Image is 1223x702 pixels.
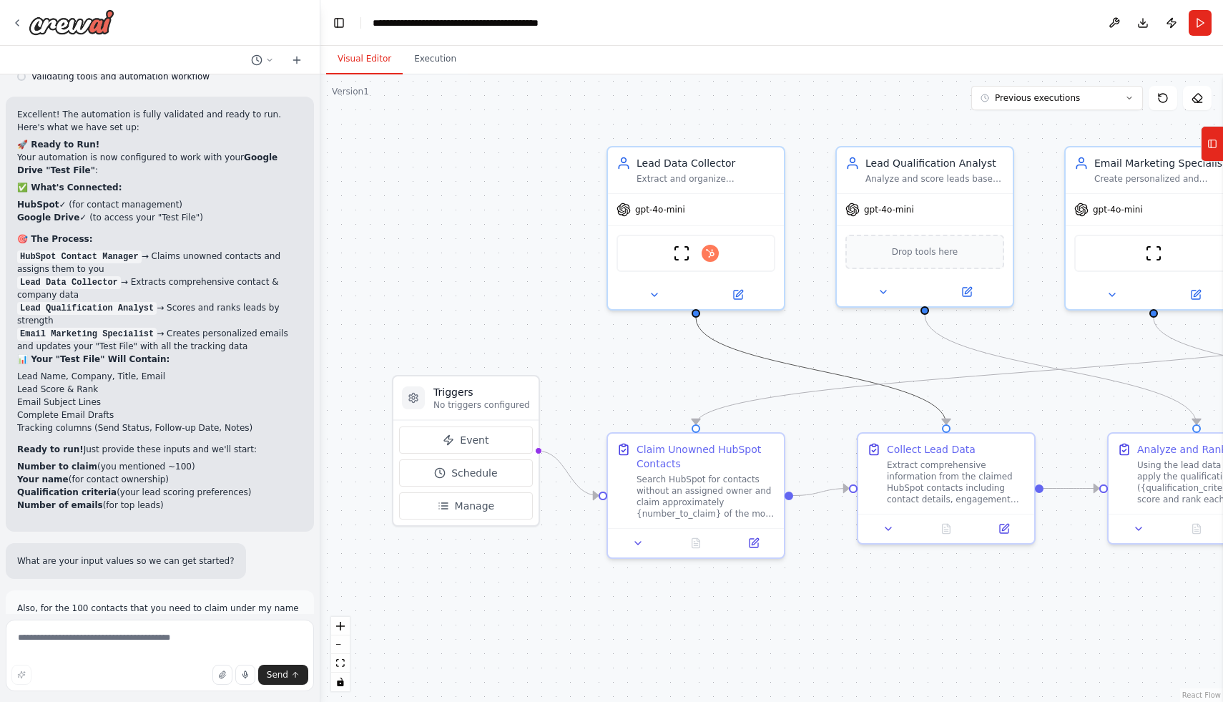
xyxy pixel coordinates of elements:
[17,302,157,315] code: Lead Qualification Analyst
[857,432,1036,545] div: Collect Lead DataExtract comprehensive information from the claimed HubSpot contacts including co...
[17,328,157,341] code: Email Marketing Specialist
[17,276,121,289] code: Lead Data Collector
[17,198,303,211] li: ✓ (for contact management)
[17,555,235,567] p: What are your input values so we can get started?
[666,535,727,552] button: No output available
[326,44,403,74] button: Visual Editor
[865,173,1004,185] div: Analyze and score leads based on {qualification_criteria} including engagement level, company fit...
[17,327,303,353] li: → Creates personalized emails and updates your "Test File" with all the tracking data
[635,204,685,215] span: gpt-4o-mini
[17,200,59,210] strong: HubSpot
[451,466,497,480] span: Schedule
[17,474,69,484] strong: Your name
[887,442,976,457] div: Collect Lead Data
[918,315,1204,424] g: Edge from 2f8a191f-2812-4ac6-b3f6-75e3a72f89f2 to f575e87d-35d9-417d-b5c5-39f210a894ac
[537,444,599,503] g: Edge from triggers to 0fd36092-bc1d-4242-8219-e19ac011ef17
[17,182,122,192] strong: ✅ What's Connected:
[729,535,778,552] button: Open in side panel
[455,499,495,513] span: Manage
[606,146,785,311] div: Lead Data CollectorExtract and organize comprehensive lead data from the claimed HubSpot contacts...
[17,250,142,263] code: HubSpot Contact Manager
[17,211,303,224] li: ✓ (to access your "Test File")
[865,156,1004,170] div: Lead Qualification Analyst
[31,71,210,82] span: Validating tools and automation workflow
[17,473,303,486] li: (for contact ownership)
[17,487,117,497] strong: Qualification criteria
[689,318,953,424] g: Edge from d4ab3f9f-229e-4f60-90cc-5d6a799a3239 to ec93a668-8e5c-45e3-abe8-0deceaab2633
[1145,245,1162,262] img: ScrapeWebsiteTool
[17,409,303,421] li: Complete Email Drafts
[17,602,303,628] p: Also, for the 100 contacts that you need to claim under my name ([PERSON_NAME]), you should make ...
[17,354,170,364] strong: 📊 Your "Test File" Will Contain:
[17,499,303,512] li: (for top leads)
[331,617,350,635] button: zoom in
[887,459,1026,505] div: Extract comprehensive information from the claimed HubSpot contacts including contact details, en...
[17,444,84,454] strong: Ready to run!
[17,486,303,499] li: (your lead scoring preferences)
[373,16,587,30] nav: breadcrumb
[995,92,1080,104] span: Previous executions
[433,399,530,411] p: No triggers configured
[399,426,533,454] button: Event
[17,234,93,244] strong: 🎯 The Process:
[17,396,303,409] li: Email Subject Lines
[637,173,775,185] div: Extract and organize comprehensive lead data from the claimed HubSpot contacts, gathering contact...
[331,673,350,691] button: toggle interactivity
[392,375,540,527] div: TriggersNo triggers configuredEventScheduleManage
[403,44,468,74] button: Execution
[17,301,303,327] li: → Scores and ranks leads by strength
[399,492,533,520] button: Manage
[971,86,1143,110] button: Previous executions
[1043,482,1099,496] g: Edge from ec93a668-8e5c-45e3-abe8-0deceaab2633 to f575e87d-35d9-417d-b5c5-39f210a894ac
[637,474,775,520] div: Search HubSpot for contacts without an assigned owner and claim approximately {number_to_claim} o...
[17,500,103,510] strong: Number of emails
[1093,204,1143,215] span: gpt-4o-mini
[285,52,308,69] button: Start a new chat
[17,421,303,434] li: Tracking columns (Send Status, Follow-up Date, Notes)
[17,140,99,150] strong: 🚀 Ready to Run!
[17,108,303,134] p: Excellent! The automation is fully validated and ready to run. Here's what we have set up:
[17,460,303,473] li: (you mentioned ~100)
[926,283,1007,301] button: Open in side panel
[697,286,778,303] button: Open in side panel
[29,9,114,35] img: Logo
[835,146,1014,308] div: Lead Qualification AnalystAnalyze and score leads based on {qualification_criteria} including eng...
[793,482,849,503] g: Edge from 0fd36092-bc1d-4242-8219-e19ac011ef17 to ec93a668-8e5c-45e3-abe8-0deceaab2633
[17,276,303,301] li: → Extracts comprehensive contact & company data
[916,520,977,537] button: No output available
[892,245,958,259] span: Drop tools here
[331,654,350,673] button: fit view
[17,370,303,383] li: Lead Name, Company, Title, Email
[258,665,308,685] button: Send
[331,617,350,691] div: React Flow controls
[331,635,350,654] button: zoom out
[637,442,775,471] div: Claim Unowned HubSpot Contacts
[11,665,31,685] button: Improve this prompt
[433,385,530,399] h3: Triggers
[17,462,97,472] strong: Number to claim
[637,156,775,170] div: Lead Data Collector
[864,204,914,215] span: gpt-4o-mini
[1182,691,1221,699] a: React Flow attribution
[673,245,690,262] img: ScrapeWebsiteTool
[460,433,488,447] span: Event
[245,52,280,69] button: Switch to previous chat
[702,245,719,262] img: Hubspot
[329,13,349,33] button: Hide left sidebar
[235,665,255,685] button: Click to speak your automation idea
[17,151,303,177] p: Your automation is now configured to work with your :
[17,383,303,396] li: Lead Score & Rank
[332,86,369,97] div: Version 1
[17,443,303,456] p: Just provide these inputs and we'll start:
[399,459,533,487] button: Schedule
[606,432,785,559] div: Claim Unowned HubSpot ContactsSearch HubSpot for contacts without an assigned owner and claim app...
[17,213,79,223] strong: Google Drive
[979,520,1028,537] button: Open in side panel
[267,669,288,681] span: Send
[212,665,232,685] button: Upload files
[17,250,303,276] li: → Claims unowned contacts and assigns them to you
